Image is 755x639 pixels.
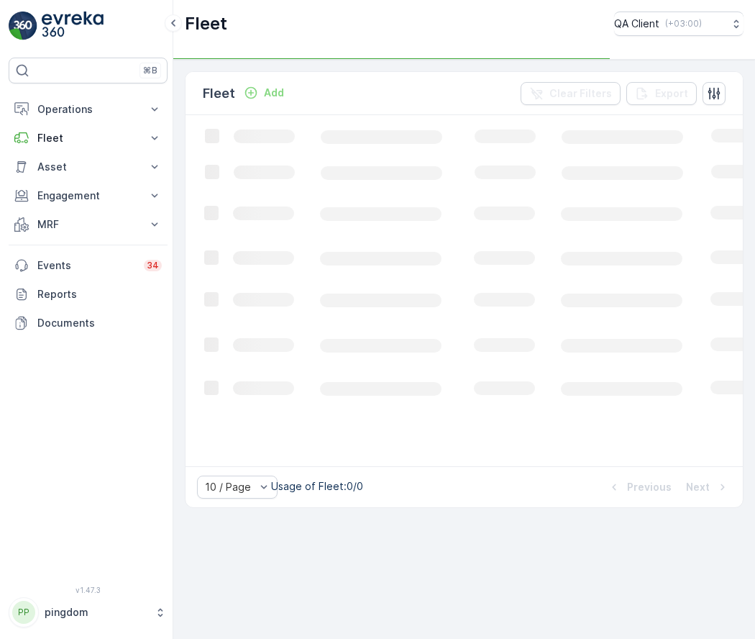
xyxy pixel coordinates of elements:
[614,12,743,36] button: QA Client(+03:00)
[37,160,139,174] p: Asset
[665,18,702,30] p: ( +03:00 )
[9,12,37,40] img: logo
[203,83,235,104] p: Fleet
[9,153,168,181] button: Asset
[9,586,168,594] span: v 1.47.3
[12,601,35,624] div: PP
[9,251,168,280] a: Events34
[655,86,688,101] p: Export
[143,65,157,76] p: ⌘B
[549,86,612,101] p: Clear Filters
[185,12,227,35] p: Fleet
[37,131,139,145] p: Fleet
[37,287,162,302] p: Reports
[9,597,168,627] button: PPpingdom
[37,102,139,117] p: Operations
[9,124,168,153] button: Fleet
[37,217,139,232] p: MRF
[626,82,697,105] button: Export
[521,82,621,105] button: Clear Filters
[37,189,139,203] p: Engagement
[45,605,147,620] p: pingdom
[9,210,168,239] button: MRF
[37,316,162,330] p: Documents
[614,17,659,31] p: QA Client
[605,479,673,496] button: Previous
[685,479,731,496] button: Next
[37,258,135,273] p: Events
[627,480,672,494] p: Previous
[42,12,104,40] img: logo_light-DOdMpM7g.png
[9,181,168,210] button: Engagement
[264,86,284,100] p: Add
[9,95,168,124] button: Operations
[147,260,159,271] p: 34
[9,309,168,337] a: Documents
[9,280,168,309] a: Reports
[238,84,290,101] button: Add
[271,479,363,494] p: Usage of Fleet : 0/0
[686,480,710,494] p: Next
